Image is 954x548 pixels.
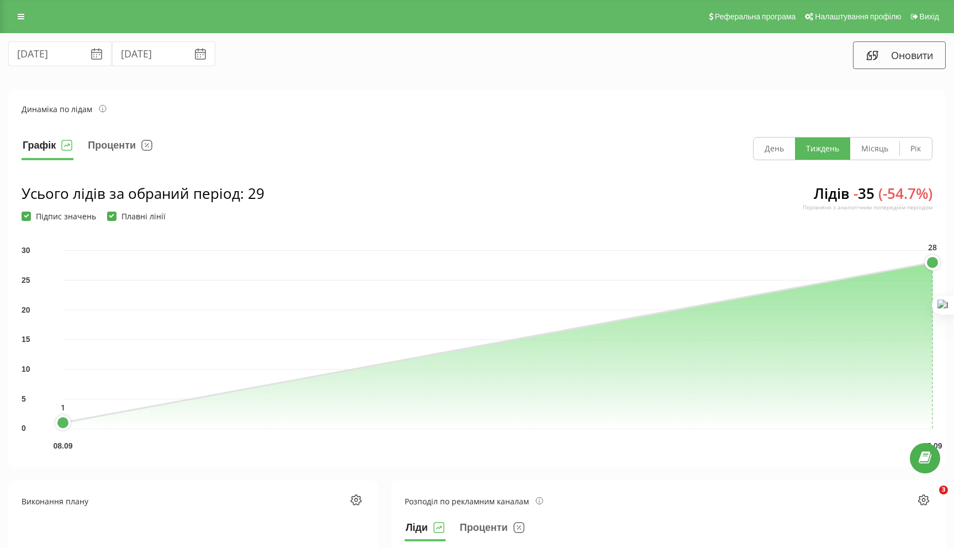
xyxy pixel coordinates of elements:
[22,365,30,373] text: 10
[715,12,796,21] span: Реферальна програма
[459,519,526,541] button: Проценти
[916,486,943,512] iframe: Intercom live chat
[850,138,899,160] button: Місяць
[53,441,72,450] text: 08.09
[853,41,946,69] button: Оновити
[22,424,26,433] text: 0
[22,276,30,284] text: 25
[795,138,850,160] button: Тиждень
[22,103,107,115] div: Динаміка по лідам
[22,394,26,403] text: 5
[928,242,937,252] text: 28
[923,441,942,450] text: 15.09
[854,183,858,203] span: -
[754,138,795,160] button: День
[61,402,65,413] text: 1
[878,183,932,203] span: ( - 54.7 %)
[815,12,901,21] span: Налаштування профілю
[22,137,73,160] button: Графік
[22,212,96,221] label: Підпис значень
[107,212,166,221] label: Плавні лінії
[22,496,88,507] div: Виконання плану
[22,305,30,314] text: 20
[803,183,932,221] div: Лідів 35
[22,335,30,344] text: 15
[22,246,30,255] text: 30
[22,183,264,203] div: Усього лідів за обраний період : 29
[939,486,948,494] span: 3
[405,496,543,507] div: Розподіл по рекламним каналам
[899,138,932,160] button: Рік
[87,137,153,160] button: Проценти
[803,203,932,211] div: Порівняно з аналогічним попереднім періодом
[405,519,446,541] button: Ліди
[920,12,939,21] span: Вихід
